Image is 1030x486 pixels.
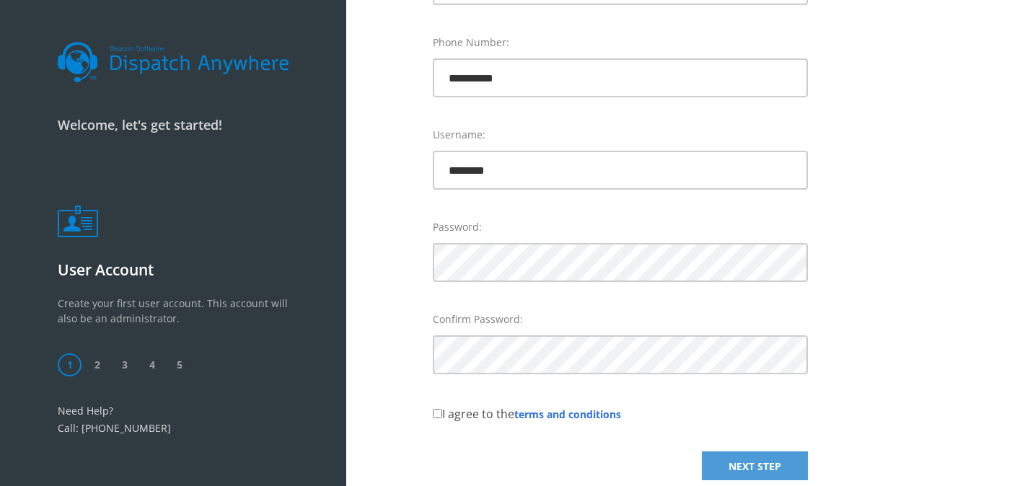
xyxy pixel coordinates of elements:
a: Need Help? [58,404,113,417]
label: I agree to the [433,407,621,421]
p: User Account [58,259,289,282]
span: 4 [140,353,164,376]
label: Confirm Password: [433,312,808,327]
img: userbadge.png [58,206,98,237]
span: 2 [85,353,109,376]
a: Call: [PHONE_NUMBER] [58,421,171,435]
label: Username: [433,127,808,142]
p: Welcome, let's get started! [58,115,289,135]
label: Password: [433,219,808,234]
input: I agree to theterms and conditions [433,409,442,418]
span: 1 [58,353,82,376]
span: 3 [113,353,136,376]
label: Phone Number: [433,35,808,50]
a: NEXT STEP [702,451,808,480]
p: Create your first user account. This account will also be an administrator. [58,296,289,353]
img: dalogo.svg [58,42,289,83]
span: 5 [167,353,191,376]
a: terms and conditions [514,407,621,421]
